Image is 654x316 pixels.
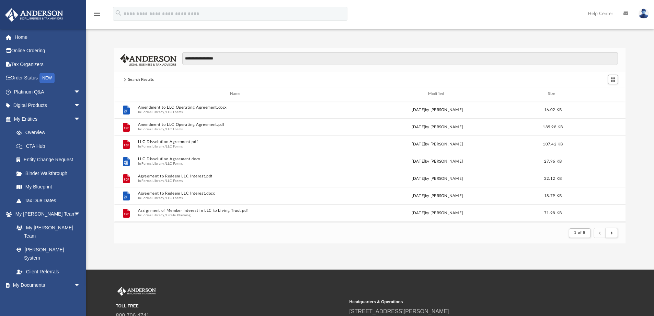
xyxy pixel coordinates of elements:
span: arrow_drop_down [74,279,88,293]
a: My Documentsarrow_drop_down [5,279,88,292]
span: 107.42 KB [543,142,563,146]
button: Switch to Grid View [608,75,618,84]
span: arrow_drop_down [74,112,88,126]
span: 22.12 KB [544,176,562,180]
button: Forms Library [141,196,164,200]
button: Amendment to LLC Operating Agreement.docx [138,105,335,110]
a: Binder Walkthrough [10,166,91,180]
button: Agreement to Redeem LLC Interest.docx [138,191,335,196]
button: Assignment of Member Interest in LLC to Living Trust.pdf [138,208,335,213]
a: Tax Organizers [5,57,91,71]
span: In [138,196,335,200]
span: / [164,213,166,217]
img: Anderson Advisors Platinum Portal [3,8,65,22]
div: [DATE] by [PERSON_NAME] [339,158,536,164]
button: 1 of 8 [569,228,590,238]
button: Forms Library [141,110,164,114]
span: arrow_drop_down [74,207,88,221]
button: LLC Forms [166,178,183,183]
button: Forms Library [141,178,164,183]
span: 1 of 8 [574,231,585,235]
a: Entity Change Request [10,153,91,167]
button: LLC Dissolution Agreement.pdf [138,140,335,144]
span: 18.79 KB [544,194,562,197]
div: [DATE] by [PERSON_NAME] [339,175,536,182]
i: menu [93,10,101,18]
small: TOLL FREE [116,303,345,309]
div: Modified [338,91,536,97]
a: My Blueprint [10,180,88,194]
a: Digital Productsarrow_drop_down [5,99,91,112]
button: Amendment to LLC Operating Agreement.pdf [138,122,335,127]
img: Anderson Advisors Platinum Portal [116,287,157,296]
span: / [164,178,166,183]
span: In [138,213,335,217]
div: id [570,91,618,97]
span: arrow_drop_down [74,99,88,113]
a: Home [5,30,91,44]
span: 189.98 KB [543,125,563,129]
button: Forms Library [141,213,164,217]
div: grid [114,101,626,222]
button: LLC Forms [166,196,183,200]
a: Box [10,292,84,306]
div: id [117,91,135,97]
span: In [138,161,335,166]
span: In [138,144,335,149]
a: My [PERSON_NAME] Teamarrow_drop_down [5,207,88,221]
div: [DATE] by [PERSON_NAME] [339,210,536,216]
a: Online Ordering [5,44,91,58]
div: [DATE] by [PERSON_NAME] [339,107,536,113]
a: Client Referrals [10,265,88,279]
span: / [164,144,166,149]
button: LLC Forms [166,144,183,149]
span: arrow_drop_down [74,85,88,99]
span: 71.98 KB [544,211,562,215]
button: Estate Planning [166,213,191,217]
a: My Entitiesarrow_drop_down [5,112,91,126]
a: CTA Hub [10,139,91,153]
div: Name [137,91,335,97]
a: Overview [10,126,91,140]
span: / [164,196,166,200]
span: / [164,110,166,114]
a: [STREET_ADDRESS][PERSON_NAME] [349,308,449,314]
button: LLC Dissolution Agreement.docx [138,157,335,161]
div: NEW [39,73,55,83]
div: Search Results [128,77,154,83]
span: In [138,110,335,114]
div: [DATE] by [PERSON_NAME] [339,193,536,199]
div: [DATE] by [PERSON_NAME] [339,124,536,130]
span: 16.02 KB [544,108,562,111]
button: LLC Forms [166,161,183,166]
span: 27.96 KB [544,159,562,163]
small: Headquarters & Operations [349,299,578,305]
a: menu [93,13,101,18]
button: Forms Library [141,161,164,166]
a: [PERSON_NAME] System [10,243,88,265]
button: Agreement to Redeem LLC Interest.pdf [138,174,335,178]
button: Forms Library [141,144,164,149]
i: search [115,9,122,17]
a: Order StatusNEW [5,71,91,85]
button: LLC Forms [166,110,183,114]
span: In [138,178,335,183]
a: Platinum Q&Aarrow_drop_down [5,85,91,99]
a: Tax Due Dates [10,194,91,207]
button: Forms Library [141,127,164,131]
input: Search files and folders [182,52,618,65]
img: User Pic [639,9,649,19]
span: / [164,161,166,166]
button: LLC Forms [166,127,183,131]
div: Size [539,91,566,97]
span: In [138,127,335,131]
div: [DATE] by [PERSON_NAME] [339,141,536,147]
a: My [PERSON_NAME] Team [10,221,84,243]
span: / [164,127,166,131]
